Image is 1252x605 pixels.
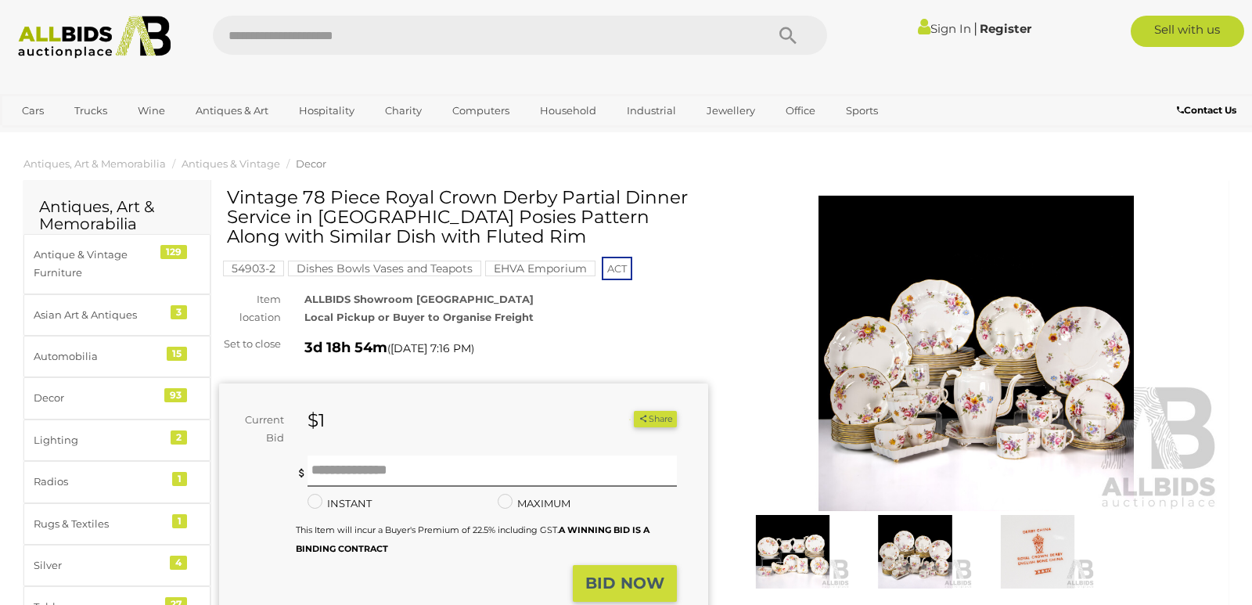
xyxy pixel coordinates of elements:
[296,157,326,170] a: Decor
[634,411,677,427] button: Share
[390,341,471,355] span: [DATE] 7:16 PM
[207,290,293,327] div: Item location
[219,411,296,448] div: Current Bid
[12,124,143,149] a: [GEOGRAPHIC_DATA]
[696,98,765,124] a: Jewellery
[1177,102,1240,119] a: Contact Us
[602,257,632,280] span: ACT
[442,98,520,124] a: Computers
[530,98,606,124] a: Household
[128,98,175,124] a: Wine
[288,261,481,276] mark: Dishes Bowls Vases and Teapots
[23,234,210,294] a: Antique & Vintage Furniture 129
[918,21,971,36] a: Sign In
[23,545,210,586] a: Silver 4
[973,20,977,37] span: |
[34,431,163,449] div: Lighting
[182,157,280,170] a: Antiques & Vintage
[296,524,649,553] small: This Item will incur a Buyer's Premium of 22.5% including GST.
[617,98,686,124] a: Industrial
[616,412,631,427] li: Watch this item
[375,98,432,124] a: Charity
[39,198,195,232] h2: Antiques, Art & Memorabilia
[387,342,474,355] span: ( )
[172,514,187,528] div: 1
[289,98,365,124] a: Hospitality
[1131,16,1244,47] a: Sell with us
[736,515,850,589] img: Vintage 78 Piece Royal Crown Derby Partial Dinner Service in Derby Posies Pattern Along with Simi...
[304,311,534,323] strong: Local Pickup or Buyer to Organise Freight
[34,515,163,533] div: Rugs & Textiles
[34,246,163,283] div: Antique & Vintage Furniture
[836,98,888,124] a: Sports
[732,196,1221,511] img: Vintage 78 Piece Royal Crown Derby Partial Dinner Service in Derby Posies Pattern Along with Simi...
[227,188,704,247] h1: Vintage 78 Piece Royal Crown Derby Partial Dinner Service in [GEOGRAPHIC_DATA] Posies Pattern Alo...
[308,409,325,431] strong: $1
[64,98,117,124] a: Trucks
[749,16,827,55] button: Search
[858,515,972,589] img: Vintage 78 Piece Royal Crown Derby Partial Dinner Service in Derby Posies Pattern Along with Simi...
[34,306,163,324] div: Asian Art & Antiques
[485,262,595,275] a: EHVA Emporium
[223,261,284,276] mark: 54903-2
[498,495,570,513] label: MAXIMUM
[23,377,210,419] a: Decor 93
[167,347,187,361] div: 15
[304,293,534,305] strong: ALLBIDS Showroom [GEOGRAPHIC_DATA]
[160,245,187,259] div: 129
[980,21,1031,36] a: Register
[304,339,387,356] strong: 3d 18h 54m
[171,305,187,319] div: 3
[170,556,187,570] div: 4
[23,420,210,461] a: Lighting 2
[9,16,179,59] img: Allbids.com.au
[185,98,279,124] a: Antiques & Art
[172,472,187,486] div: 1
[573,565,677,602] button: BID NOW
[12,98,54,124] a: Cars
[296,524,649,553] b: A WINNING BID IS A BINDING CONTRACT
[23,503,210,545] a: Rugs & Textiles 1
[288,262,481,275] a: Dishes Bowls Vases and Teapots
[23,157,166,170] a: Antiques, Art & Memorabilia
[980,515,1095,589] img: Vintage 78 Piece Royal Crown Derby Partial Dinner Service in Derby Posies Pattern Along with Simi...
[223,262,284,275] a: 54903-2
[34,389,163,407] div: Decor
[171,430,187,445] div: 2
[164,388,187,402] div: 93
[485,261,595,276] mark: EHVA Emporium
[34,348,163,366] div: Automobilia
[585,574,664,592] strong: BID NOW
[34,556,163,574] div: Silver
[1177,104,1236,116] b: Contact Us
[23,336,210,377] a: Automobilia 15
[34,473,163,491] div: Radios
[207,335,293,353] div: Set to close
[775,98,826,124] a: Office
[308,495,372,513] label: INSTANT
[23,461,210,502] a: Radios 1
[23,294,210,336] a: Asian Art & Antiques 3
